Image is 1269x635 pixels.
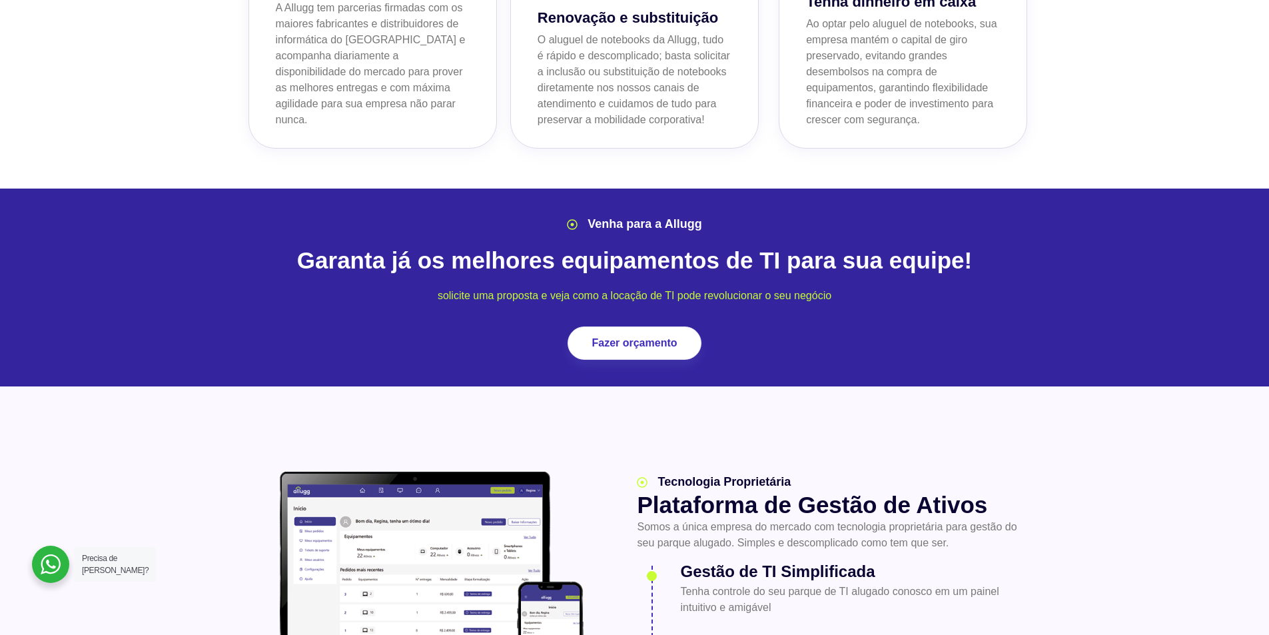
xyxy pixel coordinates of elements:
[538,32,731,128] p: O aluguel de notebooks da Allugg, tudo é rápido e descomplicado; basta solicitar a inclusão ou su...
[568,326,701,360] a: Fazer orçamento
[806,16,1000,128] p: Ao optar pelo aluguel de notebooks, sua empresa mantém o capital de giro preservado, evitando gra...
[82,554,149,575] span: Precisa de [PERSON_NAME]?
[584,215,701,233] span: Venha para a Allugg
[592,338,677,348] span: Fazer orçamento
[680,584,1022,616] p: Tenha controle do seu parque de TI alugado conosco em um painel intuitivo e amigável
[637,519,1022,551] p: Somos a única empresa do mercado com tecnologia proprietária para gestão do seu parque alugado. S...
[680,560,1022,584] h3: Gestão de TI Simplificada
[538,7,731,29] h3: Renovação e substituição
[1029,464,1269,635] iframe: Chat Widget
[654,473,791,491] span: Tecnologia Proprietária
[242,247,1028,275] h2: Garanta já os melhores equipamentos de TI para sua equipe!
[242,288,1028,304] p: solicite uma proposta e veja como a locação de TI pode revolucionar o seu negócio
[1029,464,1269,635] div: Widget de chat
[637,491,1022,519] h2: Plataforma de Gestão de Ativos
